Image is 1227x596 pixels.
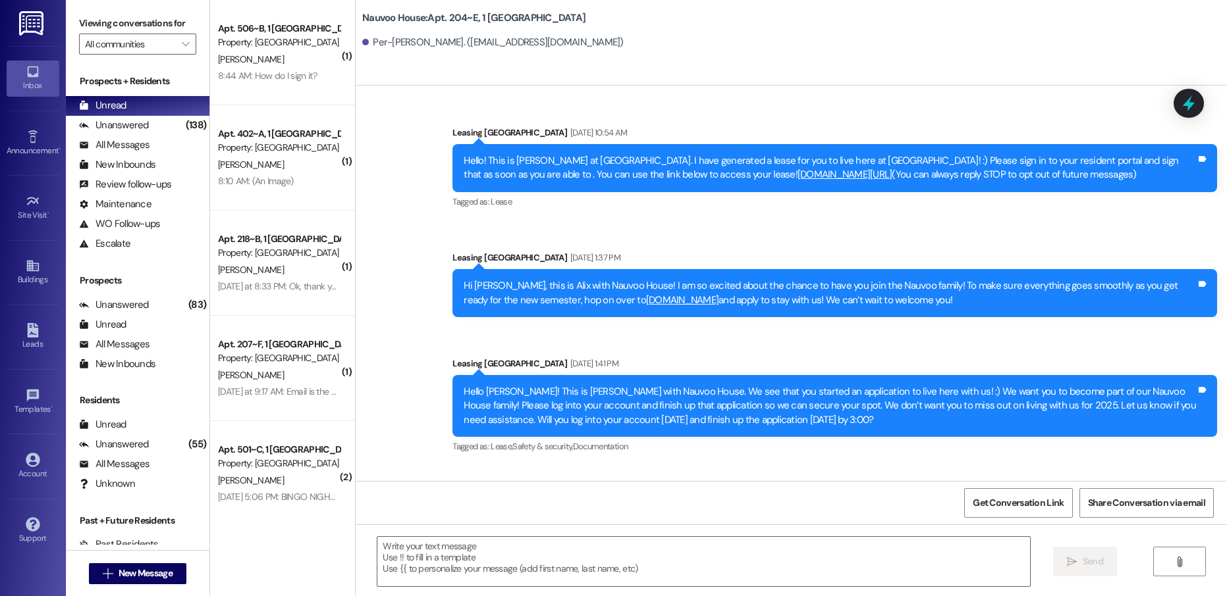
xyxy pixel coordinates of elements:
div: Tagged as: [452,192,1217,211]
span: Send [1083,555,1103,568]
span: [PERSON_NAME] [218,474,284,486]
span: [PERSON_NAME] [218,53,284,65]
div: Unread [79,318,126,332]
span: • [47,209,49,218]
span: Lease , [491,441,512,452]
div: Leasing [GEOGRAPHIC_DATA] [452,357,1217,375]
button: New Message [89,563,186,584]
span: Safety & security , [512,441,572,452]
div: 8:44 AM: How do I sign it? [218,70,317,82]
input: All communities [85,34,175,55]
div: Property: [GEOGRAPHIC_DATA] [218,141,340,155]
button: Send [1053,547,1117,576]
div: [DATE] 1:41 PM [567,357,618,370]
div: [DATE] 10:54 AM [567,126,627,139]
div: New Inbounds [79,357,155,371]
div: [DATE] at 8:33 PM: Ok, thank you! [218,280,343,292]
div: Apt. 402~A, 1 [GEOGRAPHIC_DATA] [218,127,340,141]
a: Leads [7,319,59,355]
span: Share Conversation via email [1088,496,1205,510]
span: [PERSON_NAME] [218,264,284,276]
div: (55) [185,434,209,455]
div: Review follow-ups [79,178,171,191]
div: Escalate [79,237,130,251]
div: Unanswered [79,118,149,132]
i:  [1174,557,1184,567]
div: Unread [79,99,126,112]
div: (138) [182,115,209,136]
div: All Messages [79,138,150,152]
button: Get Conversation Link [964,488,1072,518]
a: Inbox [7,61,59,96]
a: Templates • [7,384,59,420]
div: Past + Future Residents [66,514,209,528]
span: Lease [491,196,512,207]
i:  [1067,557,1077,567]
a: [DOMAIN_NAME] [646,293,719,307]
button: Share Conversation via email [1079,488,1214,518]
div: [DATE] 5:06 PM: BINGO NIGHT TONIGHT AT THE PAVILLION AT 6! BE THERE AND HAVE SNACKS [218,491,582,503]
div: Prospects + Residents [66,74,209,88]
div: Past Residents [79,537,159,551]
div: Tagged as: [452,437,1217,456]
span: • [59,144,61,153]
div: Maintenance [79,197,151,211]
a: Account [7,449,59,484]
div: (83) [185,295,209,315]
div: Property: [GEOGRAPHIC_DATA] [218,36,340,49]
span: New Message [119,566,173,580]
label: Viewing conversations for [79,13,196,34]
div: WO Follow-ups [79,217,160,231]
b: Nauvoo House: Apt. 204~E, 1 [GEOGRAPHIC_DATA] [362,11,586,25]
div: [DATE] at 9:17 AM: Email is the same. Thank you! [218,385,397,397]
span: • [51,403,53,412]
div: New Inbounds [79,158,155,172]
span: [PERSON_NAME] [218,369,284,381]
div: Apt. 506~B, 1 [GEOGRAPHIC_DATA] [218,22,340,36]
div: All Messages [79,457,150,471]
div: Apt. 501~C, 1 [GEOGRAPHIC_DATA] [218,443,340,457]
div: Hi [PERSON_NAME], this is Alix with Nauvoo House! I am so excited about the chance to have you jo... [464,279,1196,307]
a: [DOMAIN_NAME][URL] [798,168,892,181]
a: Site Visit • [7,190,59,226]
div: [DATE] 1:37 PM [567,251,620,264]
div: Apt. 218~B, 1 [GEOGRAPHIC_DATA] [218,232,340,246]
i:  [103,568,113,579]
div: Property: [GEOGRAPHIC_DATA] [218,351,340,365]
div: Leasing [GEOGRAPHIC_DATA] [452,251,1217,269]
div: Unknown [79,477,135,491]
a: Buildings [7,255,59,290]
div: Unread [79,418,126,432]
div: Per-[PERSON_NAME]. ([EMAIL_ADDRESS][DOMAIN_NAME]) [362,36,624,49]
span: Get Conversation Link [973,496,1064,510]
div: Property: [GEOGRAPHIC_DATA] [218,457,340,470]
span: [PERSON_NAME] [218,159,284,170]
img: ResiDesk Logo [19,11,46,36]
span: Documentation [573,441,628,452]
div: Property: [GEOGRAPHIC_DATA] [218,246,340,260]
div: Hello [PERSON_NAME]! This is [PERSON_NAME] with Nauvoo House. We see that you started an applicat... [464,385,1196,427]
div: Apt. 207~F, 1 [GEOGRAPHIC_DATA] [218,337,340,351]
div: All Messages [79,337,150,351]
div: Hello! This is [PERSON_NAME] at [GEOGRAPHIC_DATA]. I have generated a lease for you to live here ... [464,154,1196,182]
div: Prospects [66,274,209,287]
div: Residents [66,393,209,407]
div: Unanswered [79,298,149,312]
div: Unanswered [79,437,149,451]
a: Support [7,513,59,549]
div: Leasing [GEOGRAPHIC_DATA] [452,126,1217,144]
i:  [182,39,189,49]
div: 8:10 AM: (An Image) [218,175,294,187]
